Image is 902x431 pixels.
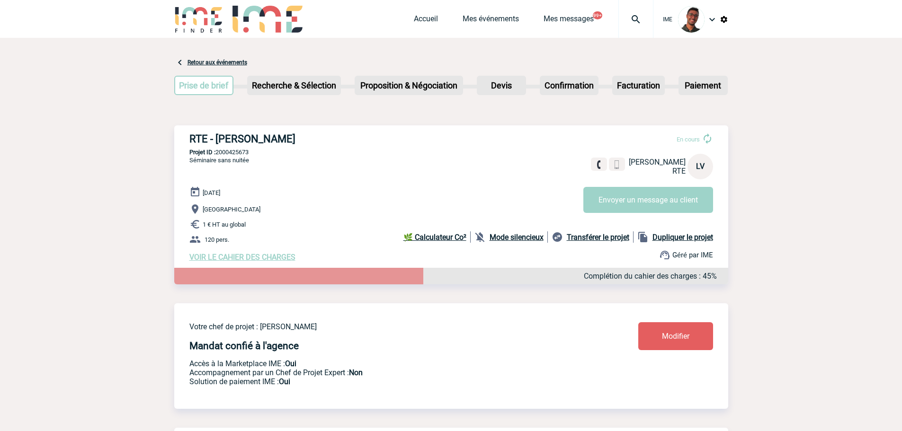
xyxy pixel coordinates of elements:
b: Mode silencieux [490,233,544,242]
p: Recherche & Sélection [248,77,340,94]
a: Accueil [414,14,438,27]
img: file_copy-black-24dp.png [637,231,649,243]
b: Dupliquer le projet [652,233,713,242]
img: 124970-0.jpg [678,6,705,33]
h3: RTE - [PERSON_NAME] [189,133,473,145]
span: [PERSON_NAME] [629,158,686,167]
span: [DATE] [203,189,220,196]
a: Mes messages [544,14,594,27]
span: RTE [672,167,686,176]
p: Facturation [613,77,664,94]
span: LV [696,162,705,171]
img: IME-Finder [174,6,223,33]
a: Mes événements [463,14,519,27]
span: Géré par IME [672,251,713,259]
a: VOIR LE CAHIER DES CHARGES [189,253,295,262]
a: Retour aux événements [188,59,247,66]
button: Envoyer un message au client [583,187,713,213]
span: IME [663,16,672,23]
b: Non [349,368,363,377]
p: Conformité aux process achat client, Prise en charge de la facturation, Mutualisation de plusieur... [189,377,582,386]
img: fixe.png [595,160,603,169]
span: 1 € HT au global [203,221,246,228]
span: Séminaire sans nuitée [189,157,249,164]
p: Votre chef de projet : [PERSON_NAME] [189,322,582,331]
p: Accès à la Marketplace IME : [189,359,582,368]
b: Projet ID : [189,149,215,156]
b: 🌿 Calculateur Co² [403,233,466,242]
p: 2000425673 [174,149,728,156]
button: 99+ [593,11,602,19]
span: Modifier [662,332,689,341]
a: 🌿 Calculateur Co² [403,231,471,243]
span: [GEOGRAPHIC_DATA] [203,206,260,213]
span: En cours [677,136,700,143]
img: portable.png [613,160,621,169]
img: support.png [659,249,670,261]
b: Oui [279,377,290,386]
p: Devis [478,77,525,94]
p: Paiement [679,77,727,94]
span: 120 pers. [205,236,229,243]
h4: Mandat confié à l'agence [189,340,299,352]
p: Prise de brief [175,77,233,94]
b: Oui [285,359,296,368]
p: Confirmation [541,77,598,94]
b: Transférer le projet [567,233,629,242]
p: Prestation payante [189,368,582,377]
p: Proposition & Négociation [356,77,462,94]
